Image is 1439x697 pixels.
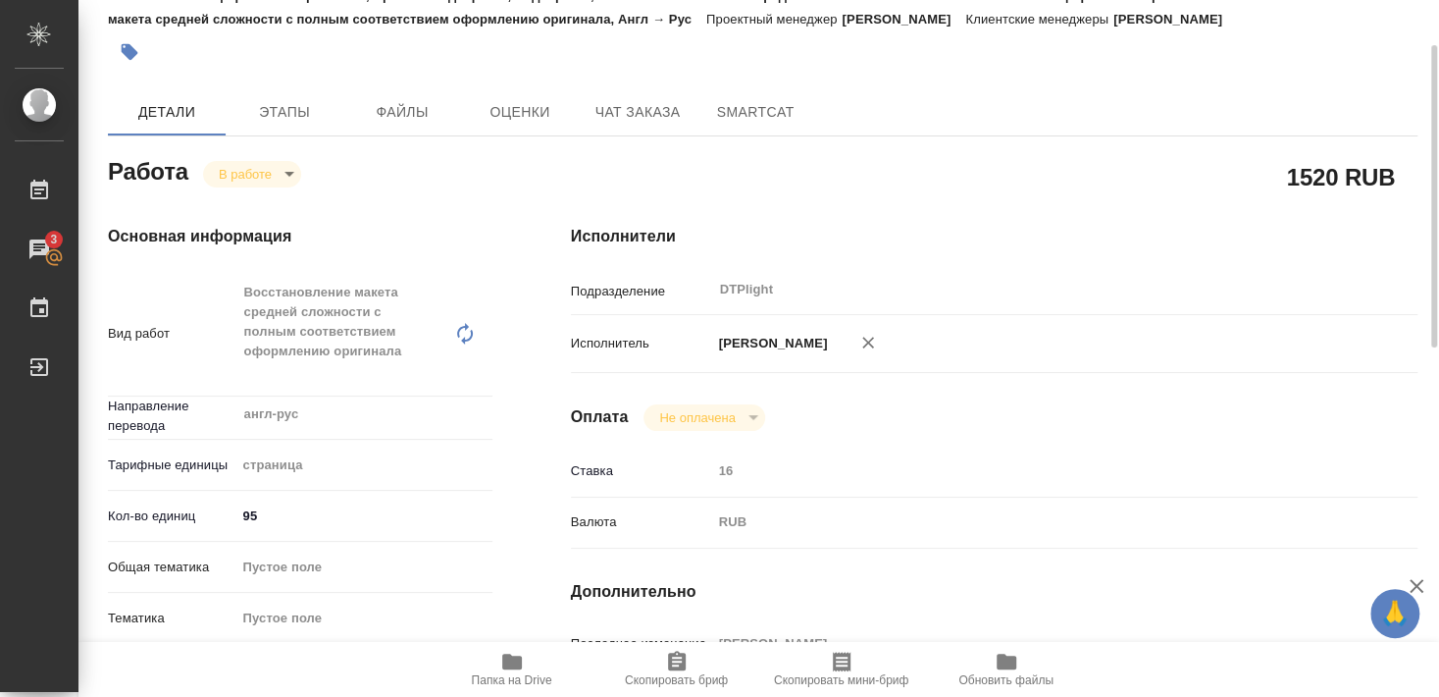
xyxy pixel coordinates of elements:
div: Пустое поле [236,551,492,584]
div: В работе [643,404,764,431]
p: Валюта [571,512,712,532]
p: [PERSON_NAME] [1113,12,1237,27]
p: Тематика [108,609,236,628]
p: Вид работ [108,324,236,344]
h4: Основная информация [108,225,492,248]
span: Этапы [237,100,332,125]
span: SmartCat [708,100,802,125]
div: В работе [203,161,301,188]
span: Папка на Drive [472,673,552,687]
p: Проектный менеджер [706,12,842,27]
p: Ставка [571,461,712,481]
h4: Дополнительно [571,580,1417,604]
div: страница [236,449,492,482]
button: Обновить файлы [924,642,1089,697]
h2: 1520 RUB [1287,160,1395,193]
p: Клиентские менеджеры [965,12,1113,27]
button: Скопировать бриф [594,642,759,697]
h4: Оплата [571,405,629,429]
h2: Работа [108,152,188,188]
span: Скопировать бриф [625,673,728,687]
input: Пустое поле [712,629,1347,658]
h4: Исполнители [571,225,1417,248]
span: 3 [38,230,69,249]
p: [PERSON_NAME] [842,12,965,27]
button: 🙏 [1370,589,1419,638]
p: Исполнитель [571,334,712,353]
button: Не оплачена [653,409,741,426]
span: Оценки [473,100,567,125]
span: Обновить файлы [958,673,1054,687]
button: Добавить тэг [108,30,151,74]
div: RUB [712,506,1347,539]
p: Общая тематика [108,558,236,577]
div: Пустое поле [236,602,492,635]
button: Папка на Drive [430,642,594,697]
div: Пустое поле [243,558,469,577]
button: Скопировать мини-бриф [759,642,924,697]
input: Пустое поле [712,456,1347,485]
button: В работе [213,166,278,183]
p: Кол-во единиц [108,507,236,526]
span: 🙏 [1378,593,1412,634]
a: 3 [5,225,74,274]
input: ✎ Введи что-нибудь [236,502,492,530]
button: Удалить исполнителя [847,321,890,364]
p: Направление перевода [108,397,236,436]
span: Детали [120,100,214,125]
p: Последнее изменение [571,634,712,654]
p: Тарифные единицы [108,456,236,475]
p: [PERSON_NAME] [712,334,828,353]
span: Скопировать мини-бриф [774,673,908,687]
span: Файлы [355,100,449,125]
span: Чат заказа [591,100,685,125]
div: Пустое поле [243,609,469,628]
p: Подразделение [571,282,712,301]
